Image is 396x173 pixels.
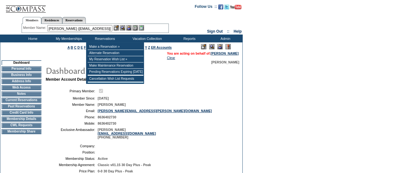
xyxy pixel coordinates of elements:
[2,104,41,109] td: Past Reservations
[2,79,41,84] td: Address Info
[234,29,242,34] a: Help
[23,25,47,30] div: Member Name:
[2,98,41,103] td: Current Reservations
[84,46,86,49] a: F
[98,169,133,173] span: 0-0 30 Day Plus - Peak
[88,62,143,69] td: Make Maintenance Reservation
[88,44,143,50] td: Make a Reservation »
[227,29,229,34] span: ::
[224,4,229,9] img: Follow us on Twitter
[211,51,239,55] a: [PERSON_NAME]
[48,163,95,167] td: Membership Agreement:
[48,144,95,148] td: Company:
[98,122,116,125] span: 8636402730
[88,76,143,82] td: Cancellation Wish List Requests
[167,51,239,55] span: You are acting on behalf of:
[48,88,95,94] td: Primary Member:
[207,35,243,42] td: Admin
[2,123,41,128] td: CWL Requests
[217,44,223,49] img: Impersonate
[207,29,223,34] a: Sign Out
[151,46,172,49] a: ER Accounts
[2,110,41,115] td: Credit Card Info
[98,96,109,100] span: [DATE]
[48,157,95,160] td: Membership Status:
[98,157,108,160] span: Active
[98,163,151,167] span: Classic v01.15 30 Day Plus - Peak
[88,50,143,56] td: Alternate Reservation
[48,122,95,125] td: Mobile:
[2,116,41,122] td: Membership Details
[211,60,239,64] span: [PERSON_NAME]
[126,25,131,30] img: Impersonate
[195,4,217,11] td: Follow Us ::
[209,44,214,49] img: View Mode
[225,44,231,49] img: Log Concern/Member Elevation
[230,5,241,9] img: Subscribe to our YouTube Channel
[77,46,80,49] a: D
[48,109,95,113] td: Email:
[2,66,41,71] td: Personal Info
[98,132,156,135] a: [EMAIL_ADDRESS][DOMAIN_NAME]
[2,60,41,65] td: Dashboard
[81,46,83,49] a: E
[14,35,50,42] td: Home
[98,115,116,119] span: 8636402730
[218,6,223,10] a: Become our fan on Facebook
[201,44,206,49] img: Edit Mode
[114,25,119,30] img: b_edit.gif
[88,69,143,75] td: Pending Reservations Expiring [DATE]
[122,35,171,42] td: Vacation Collection
[62,17,86,24] a: Reservations
[88,56,143,62] td: My Reservation Wish List »
[41,17,62,24] a: Residences
[145,46,147,49] a: Y
[2,85,41,90] td: Web Access
[98,128,156,139] span: [PERSON_NAME] [PHONE_NUMBER]
[48,96,95,100] td: Member Since:
[98,103,126,106] span: [PERSON_NAME]
[2,129,41,134] td: Membership Share
[45,64,171,77] img: pgTtlDashboard.gif
[71,46,73,49] a: B
[230,6,241,10] a: Subscribe to our YouTube Channel
[86,35,122,42] td: Reservations
[48,115,95,119] td: Phone:
[148,46,150,49] a: Z
[48,128,95,139] td: Exclusive Ambassador:
[23,17,42,24] a: Members
[139,25,144,30] img: b_calculator.gif
[2,73,41,78] td: Business Info
[68,46,70,49] a: A
[167,56,175,60] a: Clear
[48,150,95,154] td: Position:
[2,91,41,96] td: Notes
[171,35,207,42] td: Reports
[48,169,95,173] td: Price Plan:
[224,6,229,10] a: Follow us on Twitter
[50,35,86,42] td: My Memberships
[120,25,125,30] img: View
[98,109,212,113] a: [PERSON_NAME][EMAIL_ADDRESS][PERSON_NAME][DOMAIN_NAME]
[218,4,223,9] img: Become our fan on Facebook
[74,46,76,49] a: C
[132,25,138,30] img: Reservations
[48,103,95,106] td: Member Name:
[46,77,90,82] b: Member Account Details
